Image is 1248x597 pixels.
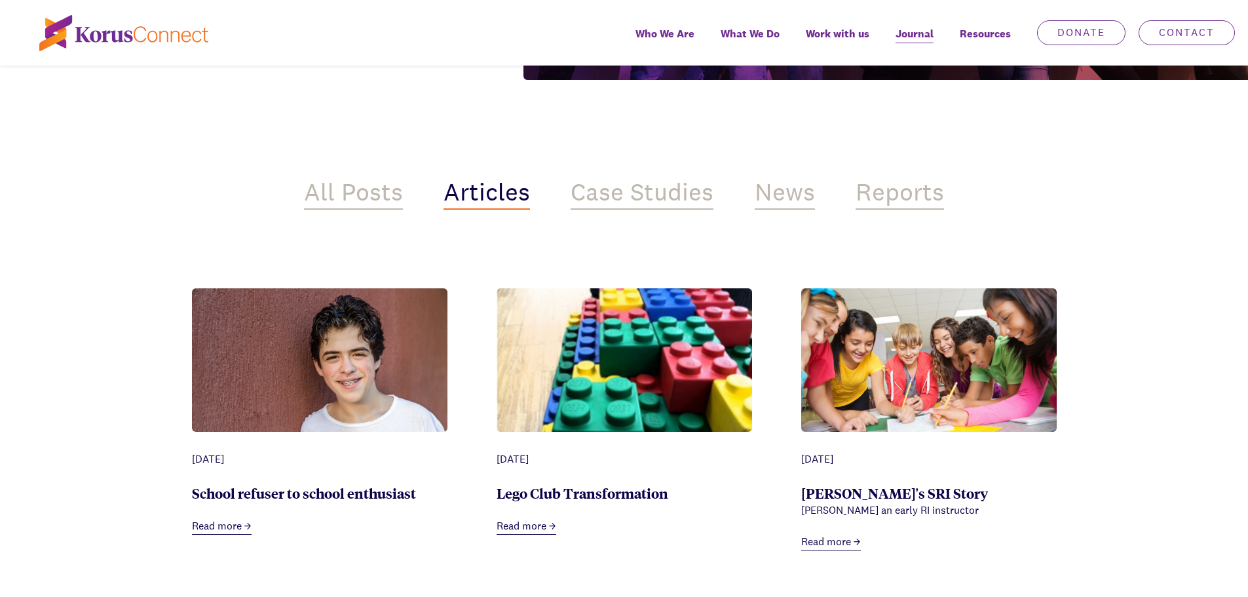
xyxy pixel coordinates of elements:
div: [PERSON_NAME] an early RI instructor [801,503,1057,518]
div: [DATE] [801,452,1057,467]
a: [PERSON_NAME]'s SRI Story [801,484,988,502]
a: Journal [882,18,947,66]
a: Contact [1139,20,1235,45]
div: [DATE] [497,452,752,467]
div: News [755,178,815,210]
a: Read more [497,518,556,535]
div: Case Studies [571,178,713,210]
img: 4b64830a-e0be-48d4-b1fb-c496ff45a80f_Child%2B7.png [801,288,1057,432]
div: Resources [947,18,1024,66]
div: Reports [856,178,944,210]
div: All Posts [304,178,403,210]
span: Journal [896,24,934,43]
span: Work with us [806,24,869,43]
a: Read more [801,534,861,550]
a: Lego Club Transformation [497,484,668,502]
a: Who We Are [622,18,708,66]
span: What We Do [721,24,780,43]
a: What We Do [708,18,793,66]
div: [DATE] [192,452,447,467]
a: Work with us [793,18,882,66]
span: Who We Are [635,24,694,43]
a: School refuser to school enthusiast [192,484,416,502]
a: Read more [192,518,252,535]
img: aIGMRVGsbswqTMmR_legoimage.png [497,288,752,460]
img: aIGfMVGsbswqTMpZ_TeenBoywithBraces_shutterstock_303905240.jpg [192,288,447,459]
a: Donate [1037,20,1125,45]
img: korus-connect%2Fc5177985-88d5-491d-9cd7-4a1febad1357_logo.svg [39,15,208,51]
div: Articles [444,178,530,210]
